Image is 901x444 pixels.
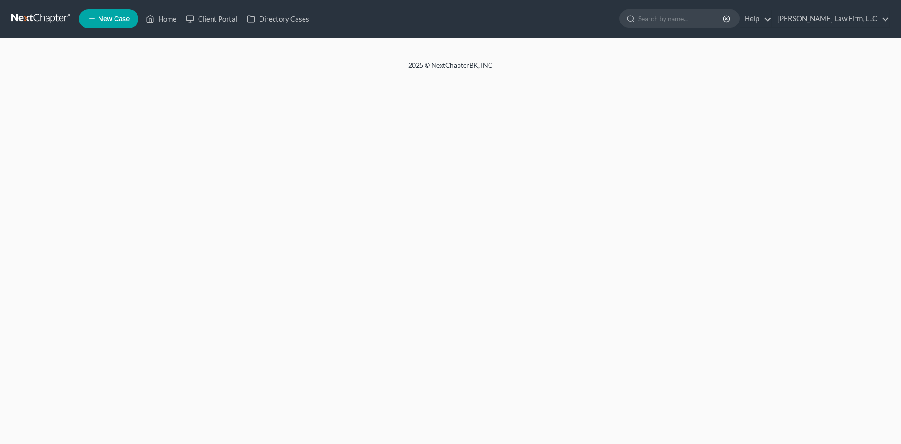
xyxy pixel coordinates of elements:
a: [PERSON_NAME] Law Firm, LLC [772,10,889,27]
div: 2025 © NextChapterBK, INC [183,61,718,78]
span: New Case [98,16,130,23]
a: Client Portal [181,10,242,27]
input: Search by name... [638,10,724,27]
a: Directory Cases [242,10,314,27]
a: Help [740,10,771,27]
a: Home [141,10,181,27]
